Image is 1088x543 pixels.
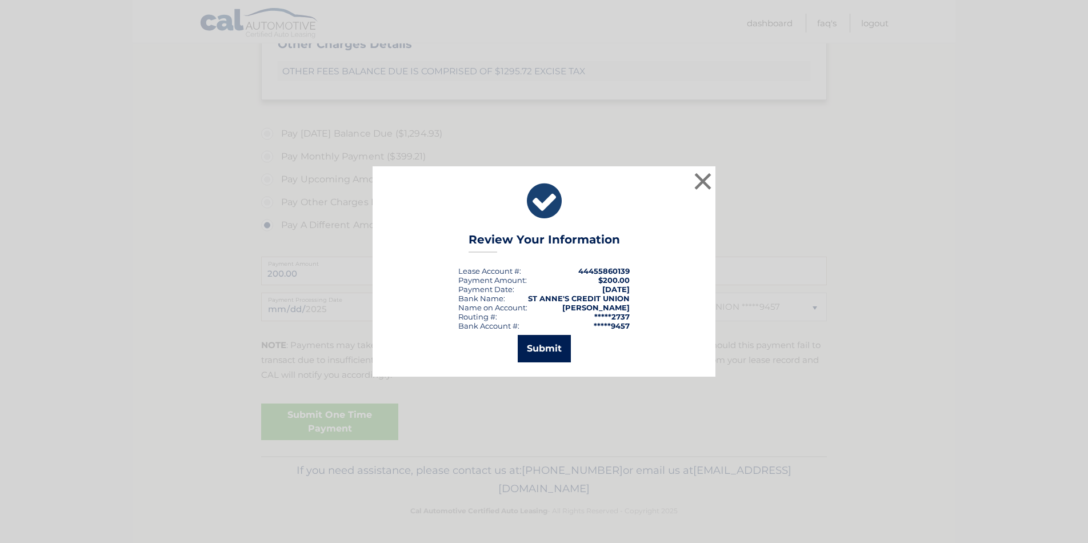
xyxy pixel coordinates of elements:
[469,233,620,253] h3: Review Your Information
[562,303,630,312] strong: [PERSON_NAME]
[458,276,527,285] div: Payment Amount:
[528,294,630,303] strong: ST ANNE'S CREDIT UNION
[458,303,527,312] div: Name on Account:
[602,285,630,294] span: [DATE]
[691,170,714,193] button: ×
[458,321,519,330] div: Bank Account #:
[458,312,497,321] div: Routing #:
[458,285,514,294] div: :
[458,294,505,303] div: Bank Name:
[578,266,630,276] strong: 44455860139
[518,335,571,362] button: Submit
[458,266,521,276] div: Lease Account #:
[458,285,513,294] span: Payment Date
[598,276,630,285] span: $200.00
